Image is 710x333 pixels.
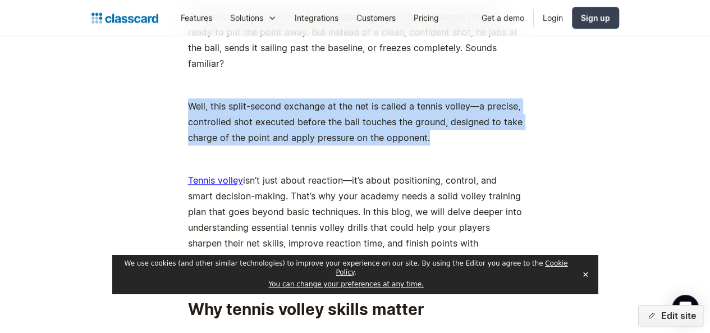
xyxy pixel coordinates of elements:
p: Well, this split-second exchange at the net is called a tennis volley—a precise, controlled shot ... [188,98,523,145]
a: home [91,10,158,26]
button: You can change your preferences at any time. [268,280,423,289]
div: Sign up [581,12,610,24]
strong: Why tennis volley skills matter [188,300,424,319]
span: We use cookies (and other similar technologies) to improve your experience on our site. By using ... [125,259,568,276]
a: Login [534,5,572,30]
a: Customers [347,5,405,30]
p: ‍ [188,151,523,167]
div: Open Intercom Messenger [672,295,699,322]
a: Sign up [572,7,619,29]
p: isn’t just about reaction—it’s about positioning, control, and smart decision-making. That’s why ... [188,172,523,267]
button: Edit site [638,305,703,326]
a: Pricing [405,5,448,30]
a: Tennis volley [188,175,243,186]
p: The match is tied, the crowd is on edge, and your player charges the net, ready to put the point ... [188,8,523,71]
a: Integrations [286,5,347,30]
p: ‍ [188,77,523,93]
div: Solutions [221,5,286,30]
button: Close [578,266,593,283]
a: Get a demo [473,5,533,30]
a: Cookie Policy [336,259,567,276]
a: Features [172,5,221,30]
div: Solutions [230,12,263,24]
